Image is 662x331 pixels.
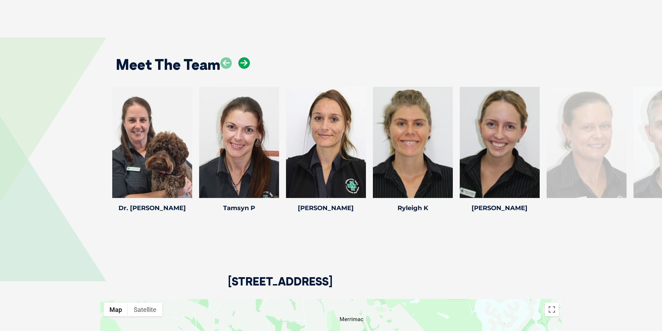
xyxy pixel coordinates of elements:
button: Show satellite imagery [128,303,162,316]
h4: Tamsyn P [199,205,279,211]
button: Show street map [104,303,128,316]
h2: Meet The Team [116,57,220,72]
h2: [STREET_ADDRESS] [228,276,333,299]
h4: Ryleigh K [373,205,453,211]
h4: [PERSON_NAME] [286,205,366,211]
h4: [PERSON_NAME] [460,205,540,211]
button: Toggle fullscreen view [545,303,559,316]
h4: Dr. [PERSON_NAME] [112,205,192,211]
